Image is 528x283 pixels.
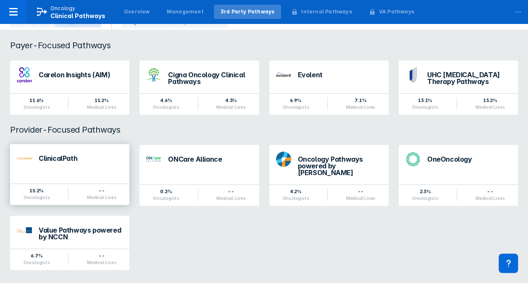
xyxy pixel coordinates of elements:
[216,105,245,110] div: Medical Lives
[298,71,382,78] div: Evolent
[301,8,352,16] div: Internal Pathways
[87,252,116,259] div: --
[475,105,504,110] div: Medical Lives
[124,8,150,16] div: Overview
[405,67,420,82] img: uhc-pathways.png
[153,97,179,104] div: 4.6%
[269,60,389,115] a: Evolent6.9%Oncologists7.1%Medical Lives
[10,145,129,206] a: ClinicalPath15.2%Oncologists--Medical Lives
[87,105,116,110] div: Medical Lives
[10,216,129,270] a: Value Pathways powered by NCCN6.7%Oncologists--Medical Lives
[298,156,382,176] div: Oncology Pathways powered by [PERSON_NAME]
[24,252,50,259] div: 6.7%
[282,196,309,201] div: Oncologists
[276,152,291,167] img: dfci-pathways.png
[39,155,123,162] div: ClinicalPath
[153,188,179,195] div: 0.2%
[399,145,518,206] a: OneOncology2.3%Oncologists--Medical Lives
[39,227,123,240] div: Value Pathways powered by NCCN
[153,105,179,110] div: Oncologists
[346,105,375,110] div: Medical Lives
[399,60,518,115] a: UHC [MEDICAL_DATA] Therapy Pathways13.1%Oncologists13.2%Medical Lives
[87,195,116,200] div: Medical Lives
[24,97,50,104] div: 11.6%
[405,152,420,167] img: oneoncology.png
[412,188,439,195] div: 2.3%
[346,188,375,195] div: --
[412,196,439,201] div: Oncologists
[269,145,389,206] a: Oncology Pathways powered by [PERSON_NAME]4.2%Oncologists--Medical Lives
[153,196,179,201] div: Oncologists
[412,105,439,110] div: Oncologists
[216,188,245,195] div: --
[24,187,50,194] div: 15.2%
[146,67,161,82] img: cigna-oncology-clinical-pathways.png
[346,97,375,104] div: 7.1%
[168,71,252,85] div: Cigna Oncology Clinical Pathways
[216,97,245,104] div: 4.3%
[10,60,129,115] a: Carelon Insights (AIM)11.6%Oncologists11.2%Medical Lives
[214,5,281,19] a: 3rd Party Pathways
[117,5,157,19] a: Overview
[282,97,309,104] div: 6.9%
[221,8,275,16] div: 3rd Party Pathways
[168,156,252,162] div: ONCare Alliance
[475,196,504,201] div: Medical Lives
[427,71,511,85] div: UHC [MEDICAL_DATA] Therapy Pathways
[24,260,50,265] div: Oncologists
[139,145,259,206] a: ONCare Alliance0.2%Oncologists--Medical Lives
[510,1,526,19] div: ...
[160,5,210,19] a: Management
[282,105,309,110] div: Oncologists
[87,260,116,265] div: Medical Lives
[412,97,439,104] div: 13.1%
[475,97,504,104] div: 13.2%
[146,152,161,167] img: oncare-alliance.png
[17,227,32,233] img: value-pathways-nccn.png
[50,5,76,12] p: Oncology
[24,105,50,110] div: Oncologists
[346,196,375,201] div: Medical Lives
[39,71,123,78] div: Carelon Insights (AIM)
[379,8,414,16] div: VA Pathways
[167,8,204,16] div: Management
[17,151,32,166] img: via-oncology.png
[50,12,105,19] span: Clinical Pathways
[87,187,116,194] div: --
[282,188,309,195] div: 4.2%
[139,60,259,115] a: Cigna Oncology Clinical Pathways4.6%Oncologists4.3%Medical Lives
[24,195,50,200] div: Oncologists
[276,67,291,82] img: new-century-health.png
[87,97,116,104] div: 11.2%
[475,188,504,195] div: --
[427,156,511,162] div: OneOncology
[17,67,32,82] img: carelon-insights.png
[216,196,245,201] div: Medical Lives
